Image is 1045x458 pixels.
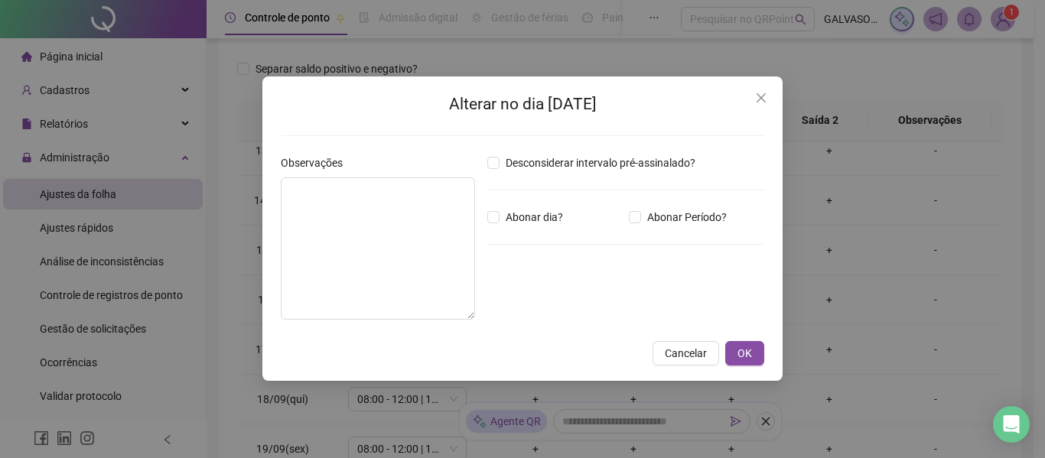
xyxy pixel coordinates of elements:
span: OK [737,345,752,362]
div: Open Intercom Messenger [993,406,1030,443]
label: Observações [281,154,353,171]
h2: Alterar no dia [DATE] [281,92,764,117]
span: Abonar dia? [500,209,569,226]
button: Cancelar [653,341,719,365]
button: OK [725,341,764,365]
span: Desconsiderar intervalo pré-assinalado? [500,154,702,171]
span: close [755,92,767,104]
button: Close [749,86,773,110]
span: Cancelar [665,345,707,362]
span: Abonar Período? [641,209,733,226]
